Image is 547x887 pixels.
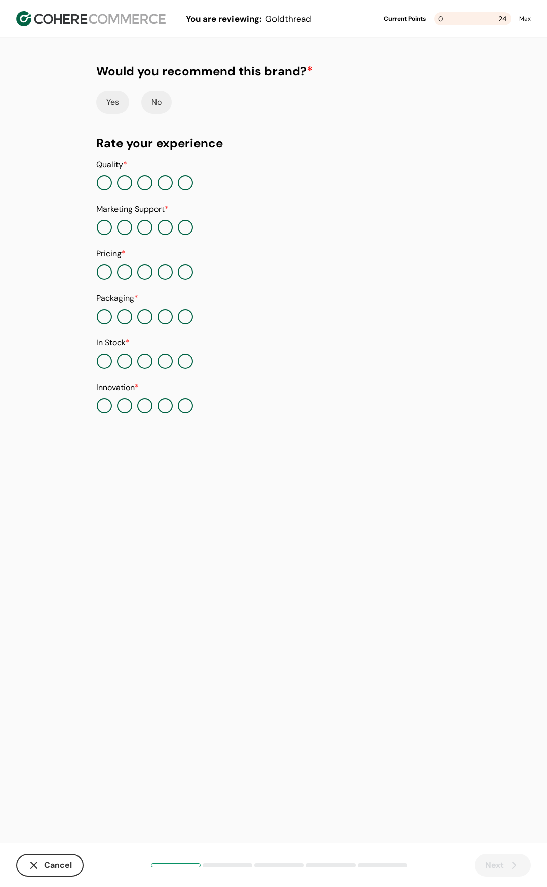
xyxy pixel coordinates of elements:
[96,337,130,348] label: In Stock
[519,14,531,23] div: Max
[96,62,313,81] div: Would you recommend this brand?
[96,91,129,114] button: Yes
[96,248,126,259] label: Pricing
[438,14,443,23] span: 0
[96,382,139,393] label: Innovation
[498,12,507,25] span: 24
[16,854,84,877] button: Cancel
[16,11,166,26] img: Cohere Logo
[96,204,169,214] label: Marketing Support
[96,159,127,170] label: Quality
[475,854,531,877] button: Next
[384,14,426,23] div: Current Points
[96,134,451,152] div: Rate your experience
[96,293,138,303] label: Packaging
[186,13,261,24] span: You are reviewing:
[265,13,311,24] span: Goldthread
[141,91,172,114] button: No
